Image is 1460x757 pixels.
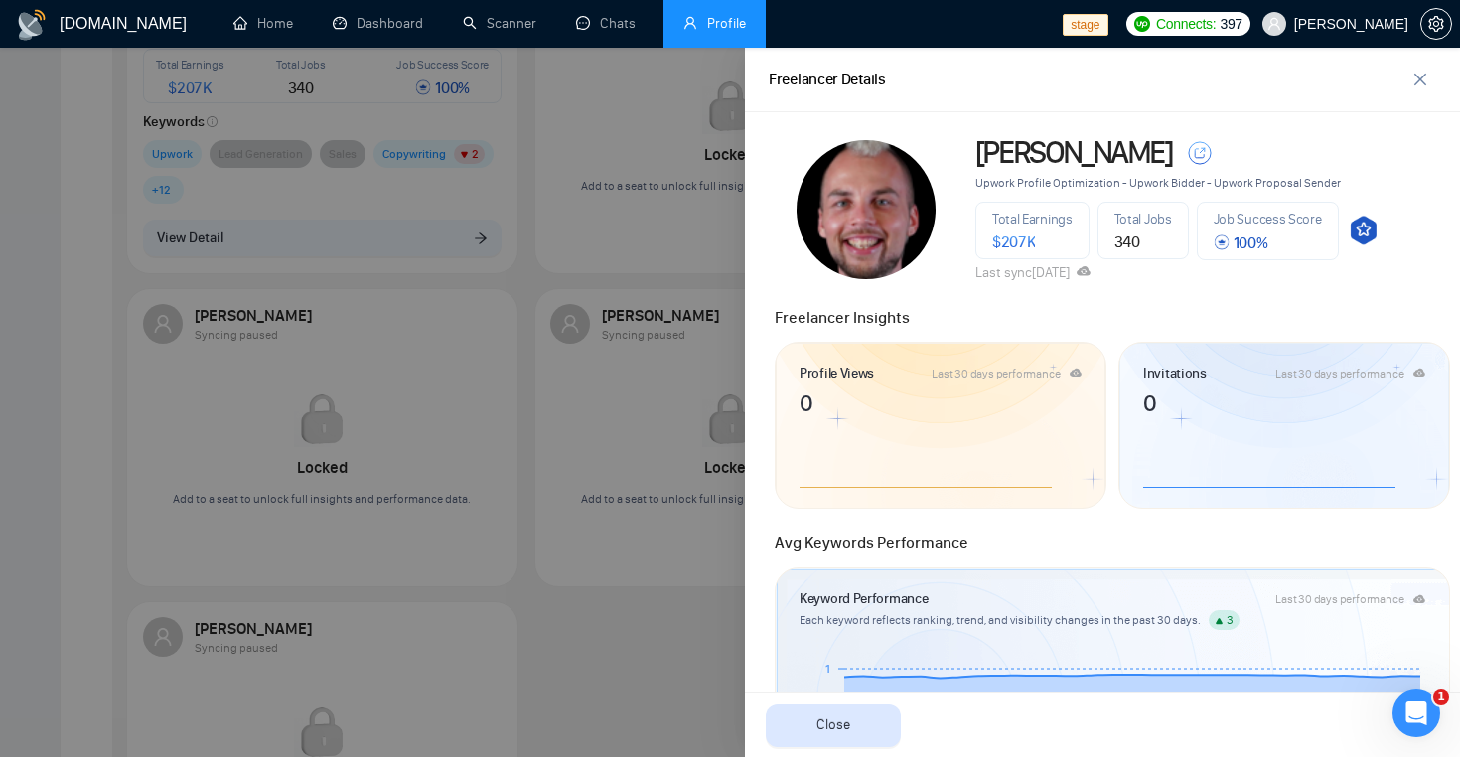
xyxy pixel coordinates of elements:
img: c10GBoLTXSPpA_GbOW6Asz6ezzq94sh5Qpa9HzqRBbZM5X61F0yulIkAfLUkUaRz18 [797,140,936,279]
tspan: 1 [825,663,830,677]
article: Profile Views [800,363,874,384]
a: dashboardDashboard [333,15,423,32]
span: user [683,16,697,30]
article: 0 [1143,384,1425,412]
iframe: Intercom live chat [1392,689,1440,737]
span: Total Jobs [1114,211,1172,227]
article: Keyword Performance [800,588,928,610]
div: Last 30 days performance [1275,593,1403,605]
span: 3 [1227,613,1234,627]
span: 100 % [1214,233,1268,252]
span: setting [1421,16,1451,32]
span: user [1267,17,1281,31]
img: logo [16,9,48,41]
span: Connects: [1156,13,1216,35]
span: Upwork Profile Optimization - Upwork Bidder - Upwork Proposal Sender [975,176,1341,190]
span: Job Success Score [1214,211,1322,227]
img: top_rated [1347,215,1379,246]
span: Last sync [DATE] [975,264,1091,281]
a: [PERSON_NAME] [975,136,1379,170]
span: Close [816,714,850,736]
span: $ 207K [992,232,1036,251]
div: Last 30 days performance [1275,368,1403,379]
button: setting [1420,8,1452,40]
span: Freelancer Insights [775,308,910,327]
span: Total Earnings [992,211,1073,227]
div: Freelancer Details [769,68,886,92]
img: upwork-logo.png [1134,16,1150,32]
a: homeHome [233,15,293,32]
span: Profile [707,15,746,32]
article: Invitations [1143,363,1207,384]
button: close [1404,64,1436,95]
span: close [1405,72,1435,87]
a: searchScanner [463,15,536,32]
a: messageChats [576,15,644,32]
div: Last 30 days performance [932,368,1060,379]
span: [PERSON_NAME] [975,136,1172,170]
button: Close [766,704,901,747]
article: 0 [800,384,1082,412]
span: 397 [1220,13,1241,35]
article: Each keyword reflects ranking, trend, and visibility changes in the past 30 days. [800,610,1425,630]
span: 1 [1433,689,1449,705]
span: 340 [1114,232,1140,251]
span: Avg Keywords Performance [775,533,968,552]
a: setting [1420,16,1452,32]
span: stage [1063,14,1107,36]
